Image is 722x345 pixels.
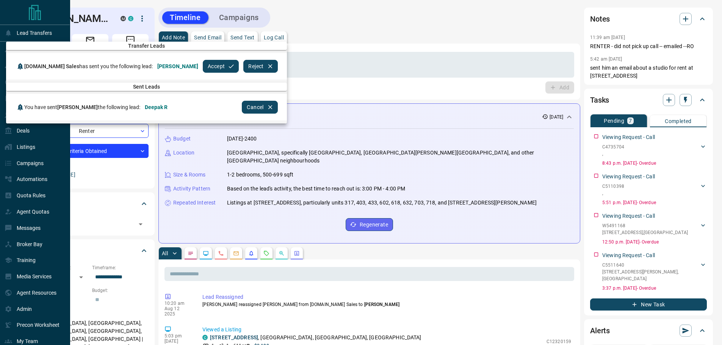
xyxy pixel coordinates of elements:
span: [PERSON_NAME] [57,104,98,110]
span: Deepak R [145,104,168,110]
span: You have sent the following lead: [24,104,140,110]
span: has sent you the following lead: [24,63,153,69]
button: Accept [203,60,239,73]
span: [PERSON_NAME] [157,63,198,69]
span: Transfer Leads [6,43,287,49]
span: [DOMAIN_NAME] Sales [24,63,79,69]
button: Reject [243,60,277,73]
button: Cancel [242,101,277,114]
span: Sent Leads [6,84,287,90]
